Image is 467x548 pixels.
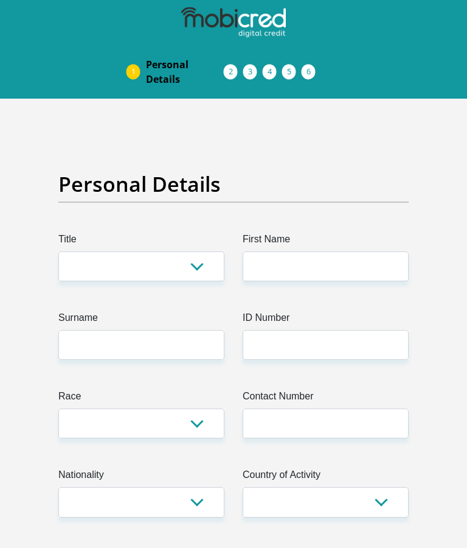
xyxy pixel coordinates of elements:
input: First Name [243,251,409,281]
input: Surname [58,330,224,360]
img: mobicred logo [181,7,286,38]
label: Contact Number [243,389,409,409]
input: Contact Number [243,409,409,438]
label: Surname [58,311,224,330]
label: ID Number [243,311,409,330]
label: Title [58,232,224,251]
h2: Personal Details [58,172,409,197]
label: Country of Activity [243,468,409,487]
label: Race [58,389,224,409]
label: First Name [243,232,409,251]
input: ID Number [243,330,409,360]
label: Nationality [58,468,224,487]
span: Personal Details [146,57,224,86]
a: PersonalDetails [136,52,233,91]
